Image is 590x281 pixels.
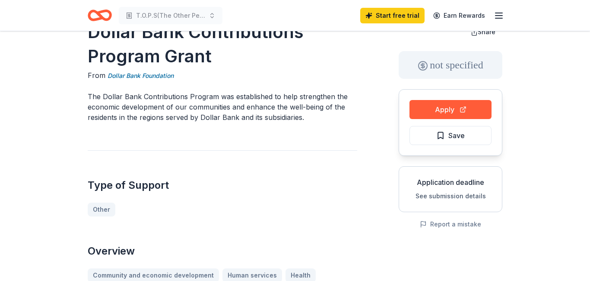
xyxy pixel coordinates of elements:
button: Report a mistake [420,219,481,229]
a: Dollar Bank Foundation [108,71,174,81]
a: Other [88,203,115,216]
span: T.O.P.S(The Other Persons Shoes) [136,10,205,21]
p: The Dollar Bank Contributions Program was established to help strengthen the economic development... [88,91,357,123]
button: T.O.P.S(The Other Persons Shoes) [119,7,222,24]
div: not specified [399,51,502,79]
a: Start free trial [360,8,425,23]
button: Apply [409,100,492,119]
button: See submission details [416,191,486,201]
span: Save [448,130,465,141]
h2: Type of Support [88,178,357,192]
h1: Dollar Bank Contributions Program Grant [88,20,357,68]
a: Home [88,5,112,26]
div: From [88,70,357,81]
button: Share [464,23,502,41]
div: Application deadline [406,177,495,187]
a: Earn Rewards [428,8,490,23]
button: Save [409,126,492,145]
span: Share [478,28,495,36]
h2: Overview [88,244,357,258]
